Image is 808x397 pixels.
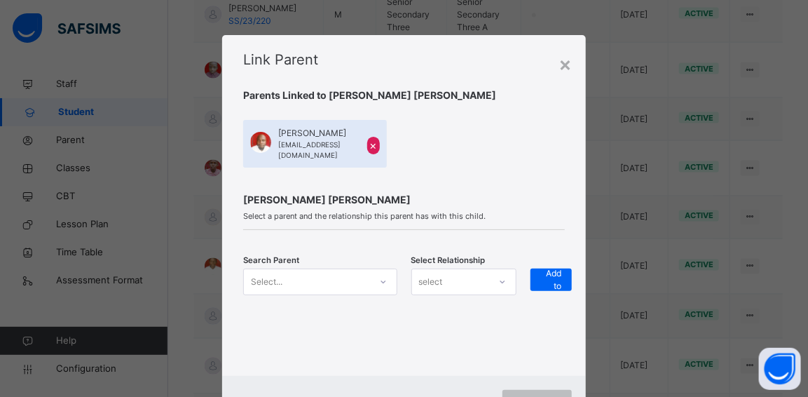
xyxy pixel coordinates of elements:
div: × [559,49,572,79]
span: Search Parent [243,255,299,267]
span: [EMAIL_ADDRESS][DOMAIN_NAME] [278,140,364,161]
div: select [419,269,443,295]
span: × [369,137,377,154]
div: Select... [251,269,282,295]
span: Select Relationship [411,255,486,267]
span: Link Parent [243,51,318,68]
button: Open asap [759,348,801,390]
span: + Add to list [541,255,561,305]
span: Parents Linked to [PERSON_NAME] [PERSON_NAME] [243,88,565,102]
span: [PERSON_NAME] [PERSON_NAME] [243,192,565,207]
span: Select a parent and the relationship this parent has with this child. [243,210,565,222]
span: [PERSON_NAME] [278,127,364,140]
